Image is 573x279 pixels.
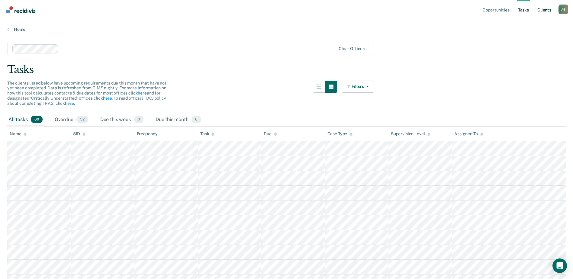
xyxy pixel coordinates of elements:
[7,113,44,127] div: All tasks60
[559,5,568,14] button: Profile dropdown button
[192,116,201,123] span: 8
[103,96,112,101] a: here
[454,131,483,136] div: Assigned To
[134,116,143,123] span: 0
[76,116,88,123] span: 52
[154,113,202,127] div: Due this month8
[391,131,430,136] div: Supervision Level
[7,81,166,106] span: The clients listed below have upcoming requirements due this month that have not yet been complet...
[552,258,567,273] div: Open Intercom Messenger
[65,101,74,106] a: here
[73,131,85,136] div: SID
[339,46,366,51] div: Clear officers
[7,27,566,32] a: Home
[6,6,35,13] img: Recidiviz
[7,63,566,76] div: Tasks
[99,113,145,127] div: Due this week0
[200,131,214,136] div: Task
[559,5,568,14] div: A B
[31,116,43,123] span: 60
[53,113,89,127] div: Overdue52
[327,131,353,136] div: Case Type
[10,131,27,136] div: Name
[264,131,277,136] div: Due
[137,131,158,136] div: Frequency
[342,81,374,93] button: Filters
[138,91,146,95] a: here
